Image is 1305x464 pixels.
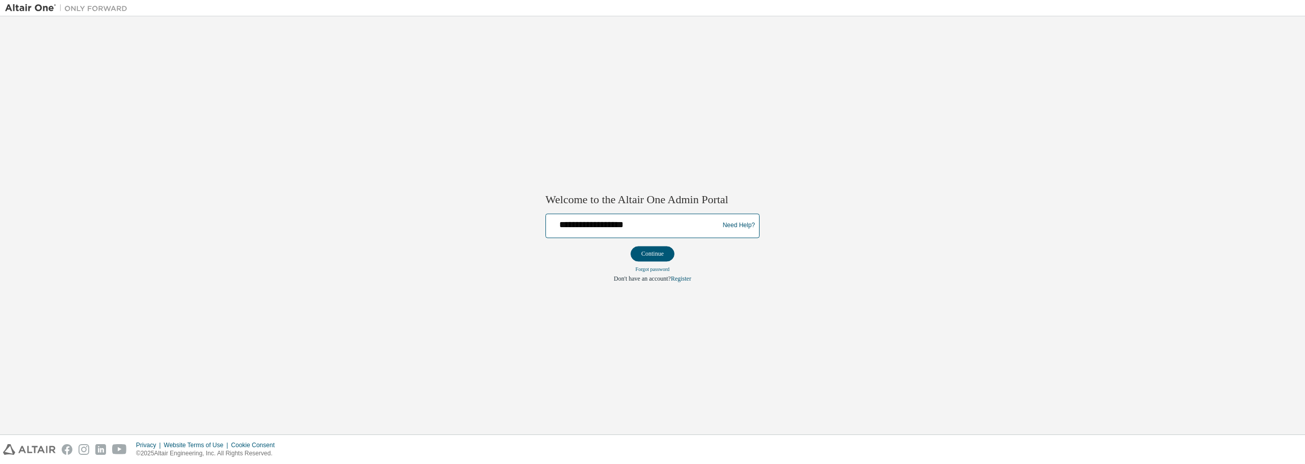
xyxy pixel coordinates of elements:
span: Don't have an account? [614,275,671,282]
img: Altair One [5,3,133,13]
div: Cookie Consent [231,441,280,449]
img: instagram.svg [79,444,89,455]
p: © 2025 Altair Engineering, Inc. All Rights Reserved. [136,449,281,458]
img: linkedin.svg [95,444,106,455]
a: Forgot password [636,266,670,272]
button: Continue [631,246,674,261]
img: altair_logo.svg [3,444,56,455]
img: facebook.svg [62,444,72,455]
img: youtube.svg [112,444,127,455]
h2: Welcome to the Altair One Admin Portal [545,193,760,207]
a: Register [671,275,691,282]
div: Privacy [136,441,164,449]
div: Website Terms of Use [164,441,231,449]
